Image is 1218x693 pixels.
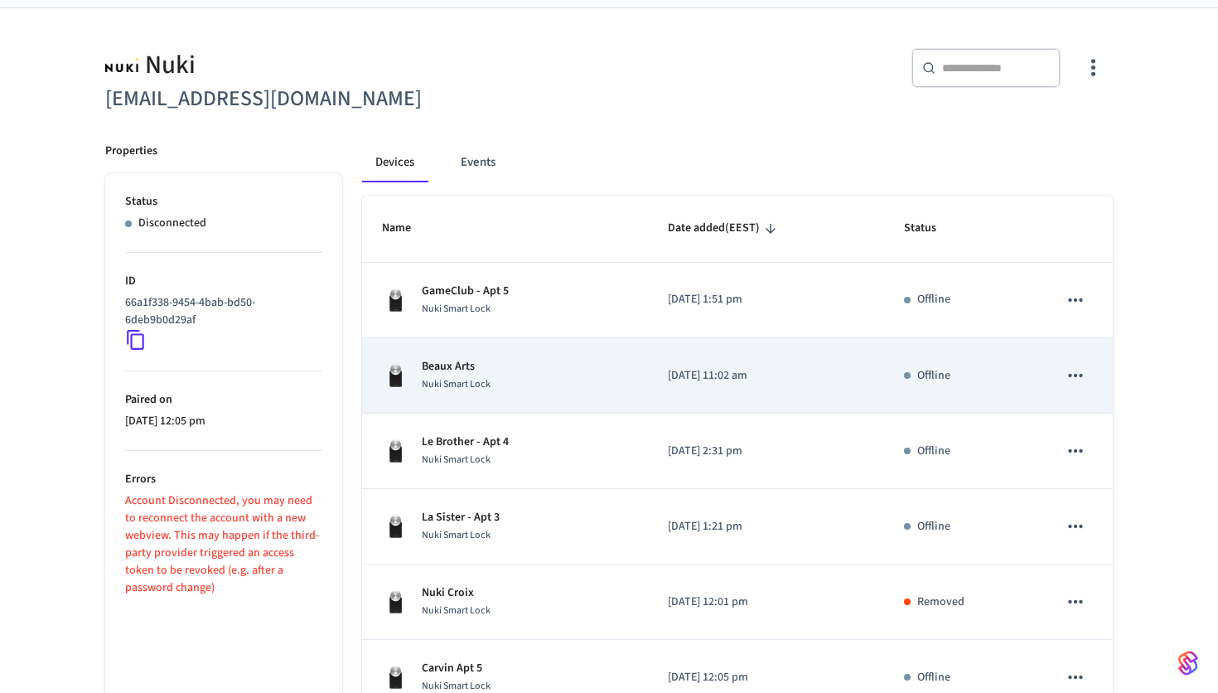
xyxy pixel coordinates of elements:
img: Nuki Logo, Square [105,48,138,82]
span: Nuki Smart Lock [422,377,491,391]
img: Nuki Smart Lock 3.0 Pro Black, Front [382,589,408,615]
span: Name [382,216,433,241]
img: Nuki Smart Lock 3.0 Pro Black, Front [382,513,408,540]
span: Nuki Smart Lock [422,453,491,467]
h6: [EMAIL_ADDRESS][DOMAIN_NAME] [105,82,599,116]
p: Disconnected [138,215,206,232]
img: Nuki Smart Lock 3.0 Pro Black, Front [382,287,408,313]
p: Account Disconnected, you may need to reconnect the account with a new webview. This may happen i... [125,492,322,597]
button: Devices [362,143,428,182]
span: Date added(EEST) [668,216,781,241]
p: [DATE] 1:21 pm [668,518,864,535]
p: Le Brother - Apt 4 [422,434,509,451]
p: [DATE] 11:02 am [668,367,864,385]
span: Status [904,216,958,241]
p: Offline [917,518,950,535]
p: [DATE] 12:05 pm [668,669,864,686]
p: 66a1f338-9454-4bab-bd50-6deb9b0d29af [125,294,316,329]
p: Offline [917,443,950,460]
p: Carvin Apt 5 [422,660,491,677]
span: Nuki Smart Lock [422,603,491,618]
span: Nuki Smart Lock [422,302,491,316]
p: [DATE] 12:01 pm [668,594,864,611]
p: Errors [125,471,322,488]
span: Nuki Smart Lock [422,679,491,693]
img: Nuki Smart Lock 3.0 Pro Black, Front [382,664,408,691]
p: Offline [917,669,950,686]
p: Offline [917,291,950,308]
p: Paired on [125,391,322,409]
p: Beaux Arts [422,358,491,376]
p: GameClub - Apt 5 [422,283,509,300]
div: Nuki [105,48,599,82]
p: Offline [917,367,950,385]
img: Nuki Smart Lock 3.0 Pro Black, Front [382,362,408,389]
p: [DATE] 1:51 pm [668,291,864,308]
p: [DATE] 2:31 pm [668,443,864,460]
p: Properties [105,143,157,160]
div: connected account tabs [362,143,1113,182]
p: Removed [917,594,964,611]
img: Nuki Smart Lock 3.0 Pro Black, Front [382,438,408,464]
p: Nuki Croix [422,584,491,602]
img: SeamLogoGradient.69752ec5.svg [1178,650,1198,676]
p: ID [125,273,322,290]
span: Nuki Smart Lock [422,528,491,542]
button: Events [447,143,509,182]
p: [DATE] 12:05 pm [125,413,322,430]
p: Status [125,193,322,211]
p: La Sister - Apt 3 [422,509,500,526]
